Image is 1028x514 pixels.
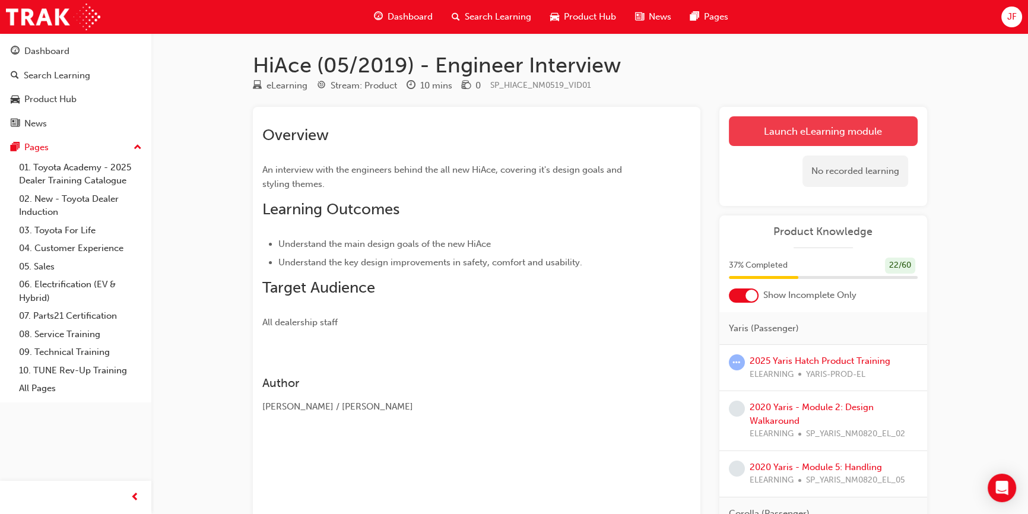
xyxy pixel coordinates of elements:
a: Product Hub [5,88,147,110]
span: learningRecordVerb_NONE-icon [729,461,745,477]
a: 2020 Yaris - Module 2: Design Walkaround [750,402,874,426]
span: money-icon [462,81,471,91]
div: Type [253,78,307,93]
div: Product Hub [24,93,77,106]
span: pages-icon [690,9,699,24]
a: guage-iconDashboard [364,5,442,29]
div: Price [462,78,481,93]
a: All Pages [14,379,147,398]
span: Overview [262,126,329,144]
span: Pages [704,10,728,24]
span: YARIS-PROD-EL [806,368,865,382]
span: SP_YARIS_NM0820_EL_05 [806,474,905,487]
a: 04. Customer Experience [14,239,147,258]
span: prev-icon [131,490,139,505]
a: pages-iconPages [681,5,738,29]
a: Launch eLearning module [729,116,918,146]
span: clock-icon [407,81,415,91]
a: 08. Service Training [14,325,147,344]
span: guage-icon [374,9,383,24]
div: No recorded learning [802,156,908,187]
a: 09. Technical Training [14,343,147,361]
span: 37 % Completed [729,259,788,272]
button: DashboardSearch LearningProduct HubNews [5,38,147,137]
div: 22 / 60 [885,258,915,274]
span: Show Incomplete Only [763,288,856,302]
a: Product Knowledge [729,225,918,239]
div: Duration [407,78,452,93]
span: An interview with the engineers behind the all new HiAce, covering it's design goals and styling ... [262,164,624,189]
button: Pages [5,137,147,158]
span: Yaris (Passenger) [729,322,799,335]
span: news-icon [11,119,20,129]
a: 07. Parts21 Certification [14,307,147,325]
div: Open Intercom Messenger [988,474,1016,502]
img: Trak [6,4,100,30]
span: Dashboard [388,10,433,24]
span: search-icon [11,71,19,81]
span: learningResourceType_ELEARNING-icon [253,81,262,91]
span: search-icon [452,9,460,24]
span: News [649,10,671,24]
a: 05. Sales [14,258,147,276]
span: All dealership staff [262,317,338,328]
span: guage-icon [11,46,20,57]
div: News [24,117,47,131]
a: 2025 Yaris Hatch Product Training [750,356,890,366]
div: 0 [475,79,481,93]
span: ELEARNING [750,368,794,382]
a: 02. New - Toyota Dealer Induction [14,190,147,221]
div: Pages [24,141,49,154]
span: news-icon [635,9,644,24]
span: Target Audience [262,278,375,297]
a: 2020 Yaris - Module 5: Handling [750,462,882,472]
a: News [5,113,147,135]
a: 03. Toyota For Life [14,221,147,240]
span: SP_YARIS_NM0820_EL_02 [806,427,905,441]
a: 10. TUNE Rev-Up Training [14,361,147,380]
span: Learning resource code [490,80,591,90]
span: Learning Outcomes [262,200,399,218]
span: up-icon [134,140,142,156]
div: Search Learning [24,69,90,83]
div: Stream [317,78,397,93]
div: [PERSON_NAME] / [PERSON_NAME] [262,400,648,414]
span: Product Hub [564,10,616,24]
button: JF [1001,7,1022,27]
div: Stream: Product [331,79,397,93]
div: 10 mins [420,79,452,93]
span: ELEARNING [750,474,794,487]
a: 01. Toyota Academy - 2025 Dealer Training Catalogue [14,158,147,190]
span: Search Learning [465,10,531,24]
span: Understand the main design goals of the new HiAce [278,239,491,249]
span: learningRecordVerb_ATTEMPT-icon [729,354,745,370]
div: Dashboard [24,45,69,58]
span: ELEARNING [750,427,794,441]
span: car-icon [550,9,559,24]
a: Dashboard [5,40,147,62]
span: pages-icon [11,142,20,153]
div: eLearning [266,79,307,93]
span: car-icon [11,94,20,105]
a: car-iconProduct Hub [541,5,626,29]
h3: Author [262,376,648,390]
a: search-iconSearch Learning [442,5,541,29]
h1: HiAce (05/2019) - Engineer Interview [253,52,927,78]
a: news-iconNews [626,5,681,29]
span: Understand the key design improvements in safety, comfort and usability. [278,257,582,268]
a: Search Learning [5,65,147,87]
span: target-icon [317,81,326,91]
span: learningRecordVerb_NONE-icon [729,401,745,417]
a: 06. Electrification (EV & Hybrid) [14,275,147,307]
span: JF [1007,10,1016,24]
